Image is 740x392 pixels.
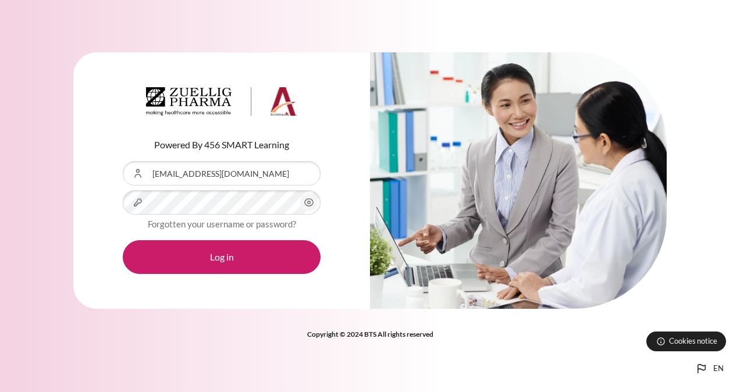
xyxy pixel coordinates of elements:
a: Forgotten your username or password? [148,219,296,229]
span: en [713,363,724,375]
button: Log in [123,240,321,274]
button: Languages [690,357,728,380]
span: Cookies notice [669,336,717,347]
img: Architeck [146,87,297,116]
p: Powered By 456 SMART Learning [123,138,321,152]
button: Cookies notice [646,332,726,351]
strong: Copyright © 2024 BTS All rights reserved [307,330,433,338]
a: Architeck [146,87,297,121]
input: Username or Email Address [123,161,321,186]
